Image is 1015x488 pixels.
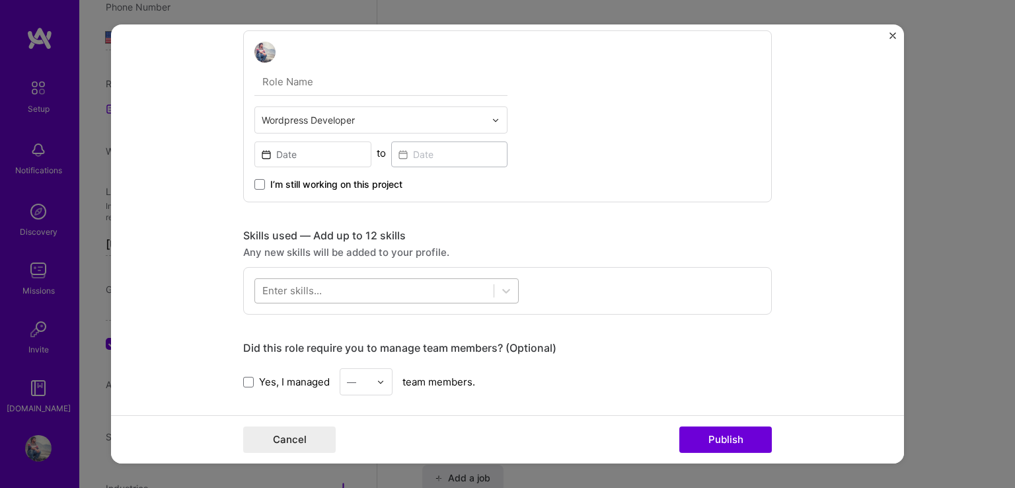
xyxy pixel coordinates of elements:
[347,375,356,389] div: —
[262,284,322,298] div: Enter skills...
[243,368,772,395] div: team members.
[679,427,772,453] button: Publish
[270,178,402,191] span: I’m still working on this project
[492,116,500,124] img: drop icon
[254,68,507,96] input: Role Name
[254,142,371,167] input: Date
[377,378,385,386] img: drop icon
[259,375,330,389] span: Yes, I managed
[391,142,508,167] input: Date
[243,341,772,355] div: Did this role require you to manage team members? (Optional)
[243,229,772,243] div: Skills used — Add up to 12 skills
[243,245,772,259] div: Any new skills will be added to your profile.
[377,146,386,160] div: to
[889,32,896,46] button: Close
[243,427,336,453] button: Cancel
